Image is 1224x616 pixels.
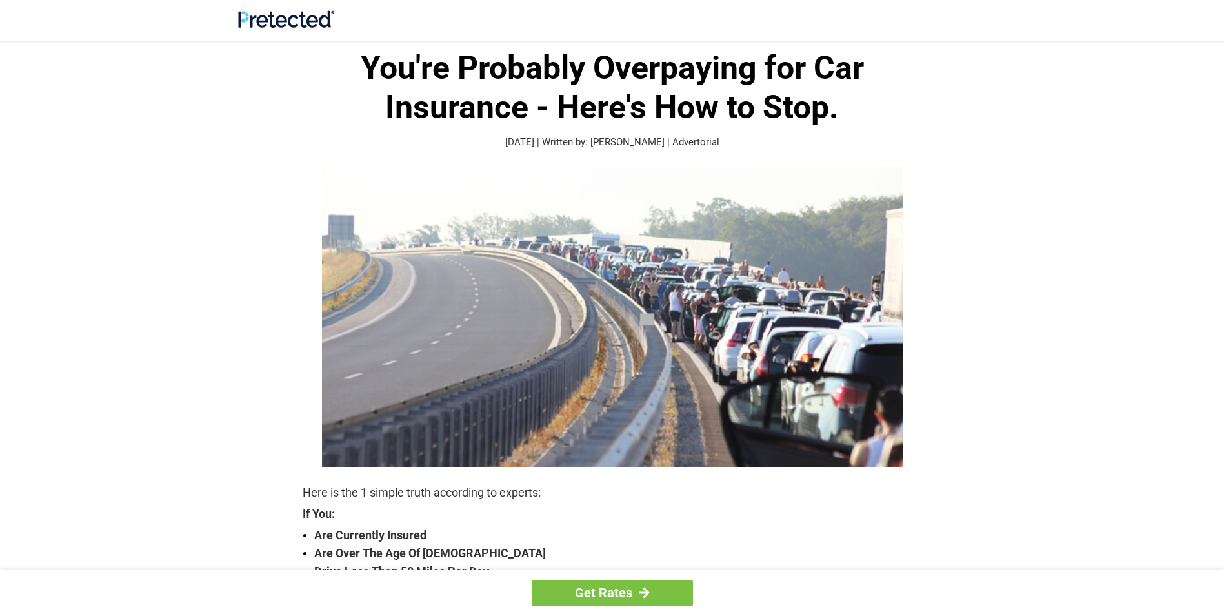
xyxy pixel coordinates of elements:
strong: Are Over The Age Of [DEMOGRAPHIC_DATA] [314,544,922,562]
a: Get Rates [532,580,693,606]
p: [DATE] | Written by: [PERSON_NAME] | Advertorial [303,135,922,150]
img: Site Logo [238,10,334,28]
h1: You're Probably Overpaying for Car Insurance - Here's How to Stop. [303,48,922,127]
strong: If You: [303,508,922,520]
p: Here is the 1 simple truth according to experts: [303,484,922,502]
strong: Are Currently Insured [314,526,922,544]
a: Site Logo [238,18,334,30]
strong: Drive Less Than 50 Miles Per Day [314,562,922,580]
